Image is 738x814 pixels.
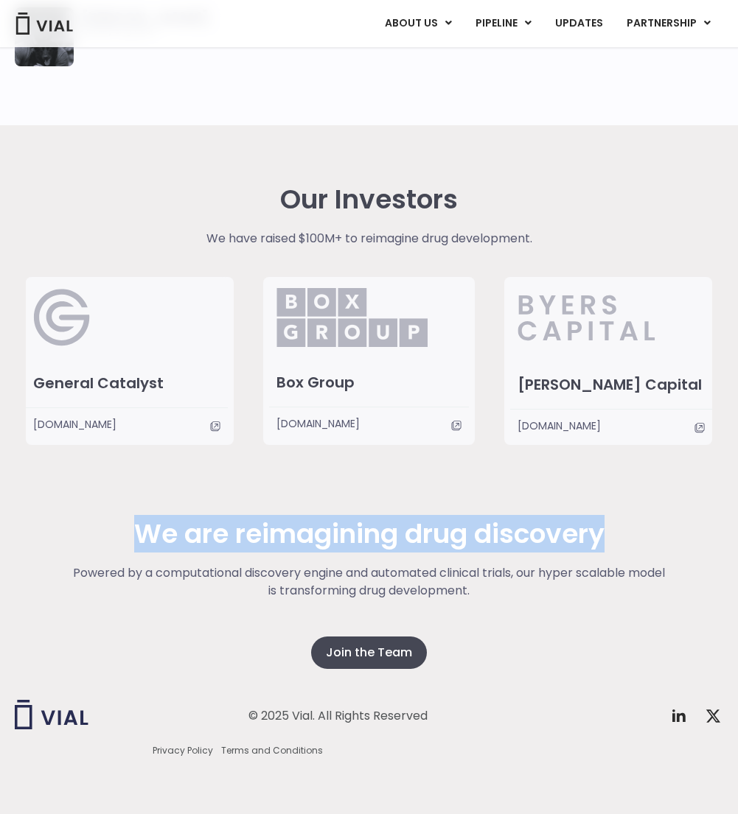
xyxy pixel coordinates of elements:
[543,11,614,36] a: UPDATES
[33,288,91,347] img: General Catalyst Logo
[15,13,74,35] img: Vial Logo
[518,418,705,434] a: [DOMAIN_NAME]
[280,184,458,215] h2: Our Investors
[71,519,667,550] h2: We are reimagining drug discovery
[276,288,428,347] img: Box_Group.png
[221,744,323,757] a: Terms and Conditions
[518,418,601,434] span: [DOMAIN_NAME]
[276,373,469,392] h3: Box Group
[276,415,462,432] a: [DOMAIN_NAME]
[518,375,712,394] h3: [PERSON_NAME] Capital
[276,415,360,432] span: [DOMAIN_NAME]
[71,564,667,600] p: Powered by a computational discovery engine and automated clinical trials, our hyper scalable mod...
[615,11,723,36] a: PARTNERSHIPMenu Toggle
[33,373,228,393] h3: General Catalyst
[373,11,463,36] a: ABOUT USMenu Toggle
[518,288,705,347] img: Byers_Capital.svg
[113,230,625,248] p: We have raised $100M+ to reimagine drug development.
[33,416,220,432] a: [DOMAIN_NAME]
[33,416,116,432] span: [DOMAIN_NAME]
[153,744,213,757] a: Privacy Policy
[248,708,428,724] div: © 2025 Vial. All Rights Reserved
[311,636,427,669] a: Join the Team
[464,11,543,36] a: PIPELINEMenu Toggle
[15,700,88,729] img: Vial logo wih "Vial" spelled out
